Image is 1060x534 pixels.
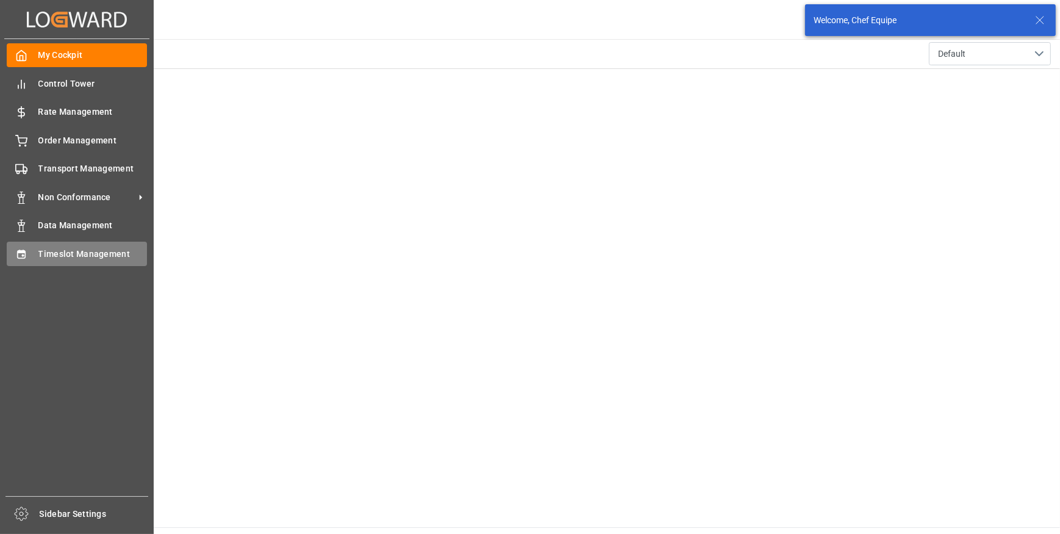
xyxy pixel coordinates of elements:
a: Transport Management [7,157,147,181]
span: Timeslot Management [38,248,148,261]
span: Order Management [38,134,148,147]
span: My Cockpit [38,49,148,62]
span: Data Management [38,219,148,232]
a: Data Management [7,214,147,237]
a: Order Management [7,128,147,152]
a: Timeslot Management [7,242,147,265]
a: Control Tower [7,71,147,95]
span: Rate Management [38,106,148,118]
a: Rate Management [7,100,147,124]
span: Transport Management [38,162,148,175]
span: Non Conformance [38,191,135,204]
span: Sidebar Settings [40,508,149,521]
span: Default [938,48,965,60]
button: open menu [929,42,1051,65]
span: Control Tower [38,78,148,90]
div: Welcome, Chef Equipe [814,14,1023,27]
a: My Cockpit [7,43,147,67]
